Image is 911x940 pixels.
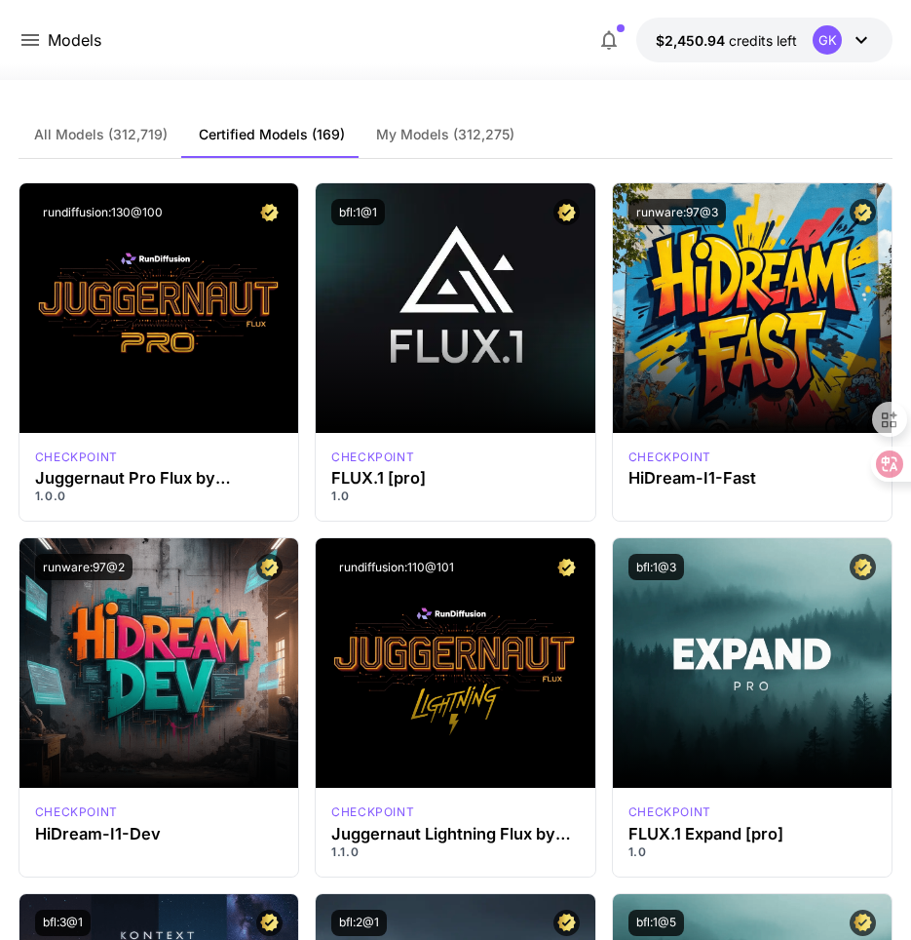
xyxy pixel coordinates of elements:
[331,825,580,843] h3: Juggernaut Lightning Flux by RunDiffusion
[35,449,118,466] div: FLUX.1 D
[256,910,283,936] button: Certified Model – Vetted for best performance and includes a commercial license.
[331,803,414,821] p: checkpoint
[331,843,580,861] p: 1.1.0
[34,126,168,143] span: All Models (312,719)
[256,554,283,580] button: Certified Model – Vetted for best performance and includes a commercial license.
[35,469,284,488] h3: Juggernaut Pro Flux by RunDiffusion
[331,554,462,580] button: rundiffusion:110@101
[48,28,101,52] a: Models
[331,910,387,936] button: bfl:2@1
[813,25,842,55] div: GK
[331,449,414,466] div: fluxpro
[628,554,684,580] button: bfl:1@3
[35,449,118,466] p: checkpoint
[553,554,580,580] button: Certified Model – Vetted for best performance and includes a commercial license.
[656,30,797,51] div: $2,450.93616
[628,469,877,488] h3: HiDream-I1-Fast
[331,488,580,505] p: 1.0
[331,199,385,225] button: bfl:1@1
[199,126,345,143] span: Certified Models (169)
[628,843,877,861] p: 1.0
[628,825,877,843] h3: FLUX.1 Expand [pro]
[35,825,284,843] h3: HiDream-I1-Dev
[35,803,118,821] div: HiDream Dev
[256,199,283,225] button: Certified Model – Vetted for best performance and includes a commercial license.
[628,803,711,821] p: checkpoint
[35,199,171,225] button: rundiffusion:130@100
[850,910,876,936] button: Certified Model – Vetted for best performance and includes a commercial license.
[35,488,284,505] p: 1.0.0
[850,554,876,580] button: Certified Model – Vetted for best performance and includes a commercial license.
[628,449,711,466] div: HiDream Fast
[376,126,514,143] span: My Models (312,275)
[553,199,580,225] button: Certified Model – Vetted for best performance and includes a commercial license.
[628,910,684,936] button: bfl:1@5
[628,449,711,466] p: checkpoint
[331,469,580,488] h3: FLUX.1 [pro]
[35,910,91,936] button: bfl:3@1
[628,803,711,821] div: fluxpro
[628,199,726,225] button: runware:97@3
[553,910,580,936] button: Certified Model – Vetted for best performance and includes a commercial license.
[656,32,729,49] span: $2,450.94
[850,199,876,225] button: Certified Model – Vetted for best performance and includes a commercial license.
[331,449,414,466] p: checkpoint
[35,554,133,580] button: runware:97@2
[636,18,892,62] button: $2,450.93616GK
[48,28,101,52] nav: breadcrumb
[729,32,797,49] span: credits left
[35,803,118,821] p: checkpoint
[331,803,414,821] div: FLUX.1 D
